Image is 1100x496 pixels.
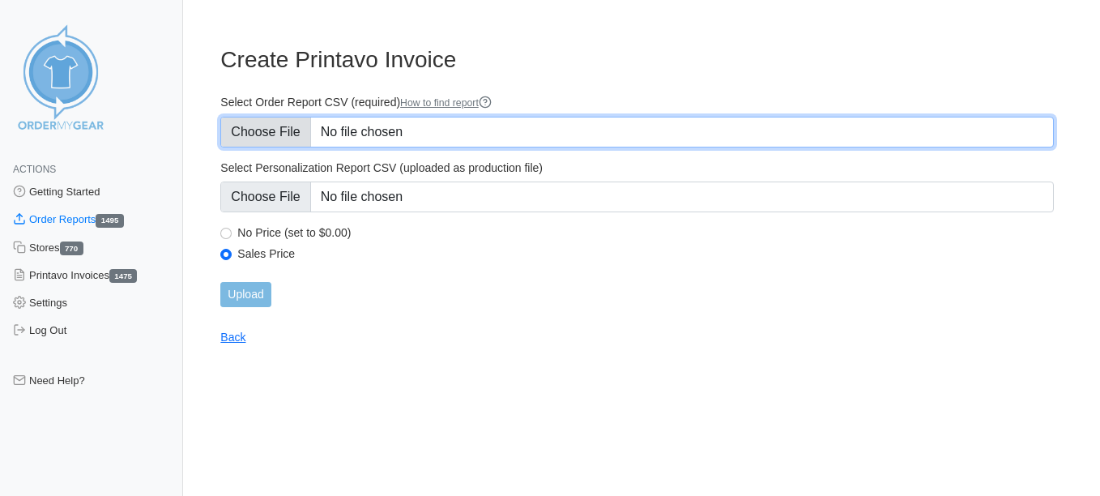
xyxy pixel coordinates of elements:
[220,282,271,307] input: Upload
[237,246,1054,261] label: Sales Price
[220,95,1054,110] label: Select Order Report CSV (required)
[60,242,83,255] span: 770
[237,225,1054,240] label: No Price (set to $0.00)
[220,160,1054,175] label: Select Personalization Report CSV (uploaded as production file)
[220,331,245,344] a: Back
[109,269,137,283] span: 1475
[220,46,1054,74] h3: Create Printavo Invoice
[96,214,123,228] span: 1495
[400,97,492,109] a: How to find report
[13,164,56,175] span: Actions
